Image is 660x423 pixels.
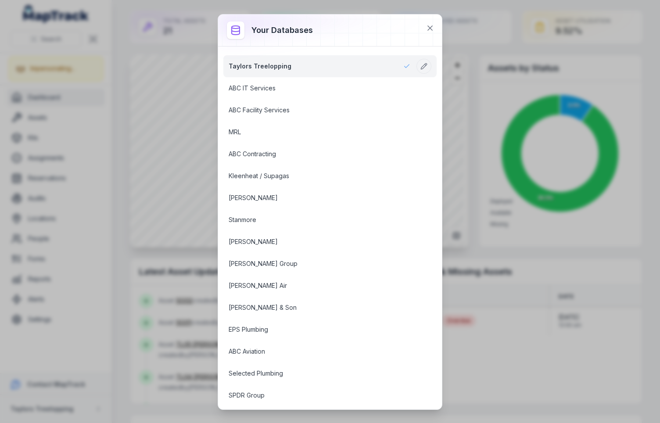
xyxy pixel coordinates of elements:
[229,215,410,224] a: Stanmore
[229,84,410,93] a: ABC IT Services
[229,259,410,268] a: [PERSON_NAME] Group
[229,237,410,246] a: [PERSON_NAME]
[229,128,410,136] a: MRL
[229,172,410,180] a: Kleenheat / Supagas
[229,62,410,71] a: Taylors Treelopping
[229,106,410,115] a: ABC Facility Services
[229,325,410,334] a: EPS Plumbing
[229,194,410,202] a: [PERSON_NAME]
[251,24,313,36] h3: Your databases
[229,303,410,312] a: [PERSON_NAME] & Son
[229,150,410,158] a: ABC Contracting
[229,369,410,378] a: Selected Plumbing
[229,347,410,356] a: ABC Aviation
[229,281,410,290] a: [PERSON_NAME] Air
[229,391,410,400] a: SPDR Group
